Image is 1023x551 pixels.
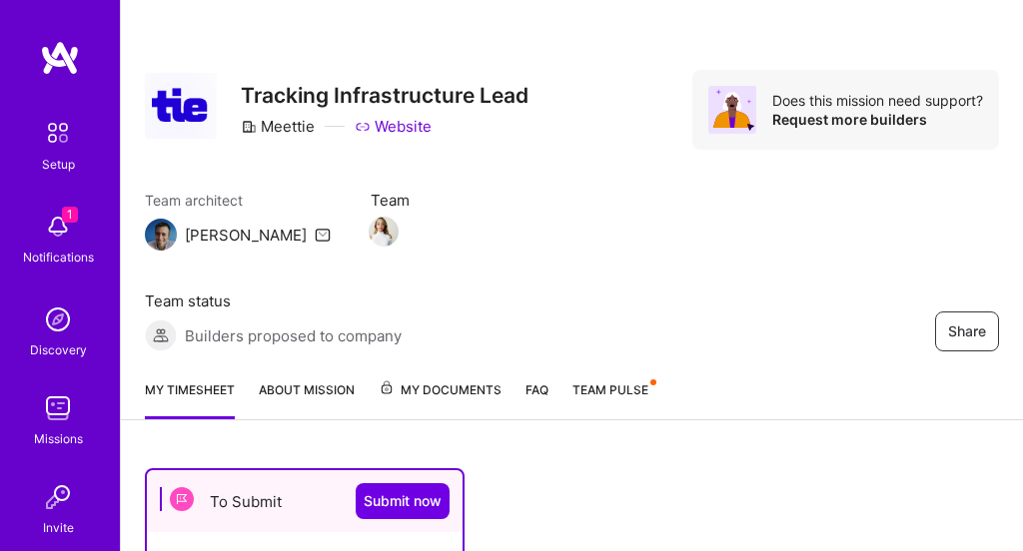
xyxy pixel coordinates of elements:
img: Team Architect [145,219,177,251]
div: Missions [34,428,83,449]
button: Submit now [356,483,450,519]
a: Team Pulse [572,379,654,419]
span: My Documents [379,379,502,401]
img: setup [37,112,79,154]
span: Team status [145,290,402,311]
span: 1 [62,207,78,223]
span: Submit now [364,491,442,511]
div: Notifications [23,247,94,268]
span: Builders proposed to company [185,325,402,346]
a: My Documents [379,379,502,419]
img: Avatar [708,86,756,134]
a: Team Member Avatar [371,215,397,249]
span: Team [371,190,410,211]
img: To Submit [170,487,194,511]
div: Request more builders [772,110,983,129]
img: Invite [38,477,78,517]
img: teamwork [38,388,78,428]
a: FAQ [525,379,548,419]
img: discovery [38,299,78,339]
img: Builders proposed to company [145,319,177,351]
div: To Submit [147,470,463,532]
i: icon Mail [315,227,331,243]
img: Company Logo [145,73,217,138]
a: My timesheet [145,379,235,419]
img: Team Member Avatar [369,217,399,247]
div: Meettie [241,116,315,137]
span: Share [948,321,986,341]
img: logo [40,40,80,76]
div: Invite [43,517,74,538]
a: About Mission [259,379,355,419]
i: icon CompanyGray [241,119,257,135]
button: Share [935,311,999,351]
img: bell [38,207,78,247]
h3: Tracking Infrastructure Lead [241,83,528,108]
span: Team Pulse [572,382,648,397]
a: Website [355,116,432,137]
div: Setup [42,154,75,175]
div: Discovery [30,339,87,360]
span: Team architect [145,190,331,211]
div: Does this mission need support? [772,91,983,110]
div: [PERSON_NAME] [185,225,307,246]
